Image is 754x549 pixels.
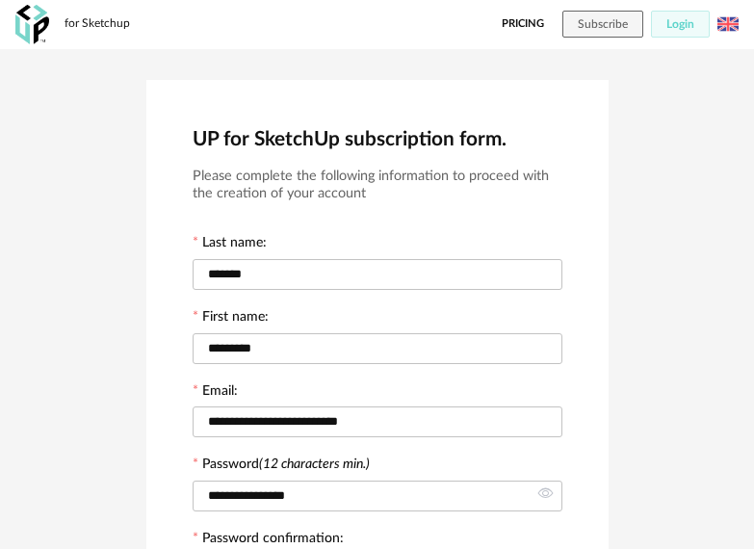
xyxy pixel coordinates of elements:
button: Subscribe [562,11,643,38]
label: Email: [193,384,238,402]
label: Last name: [193,236,267,253]
label: First name: [193,310,269,327]
a: Pricing [502,11,544,38]
label: Password [202,457,370,471]
i: (12 characters min.) [259,457,370,471]
img: us [717,13,739,35]
span: Login [666,18,694,30]
img: OXP [15,5,49,44]
label: Password confirmation: [193,532,344,549]
div: for Sketchup [65,16,130,32]
button: Login [651,11,710,38]
h3: Please complete the following information to proceed with the creation of your account [193,168,562,203]
span: Subscribe [578,18,628,30]
h2: UP for SketchUp subscription form. [193,126,562,152]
